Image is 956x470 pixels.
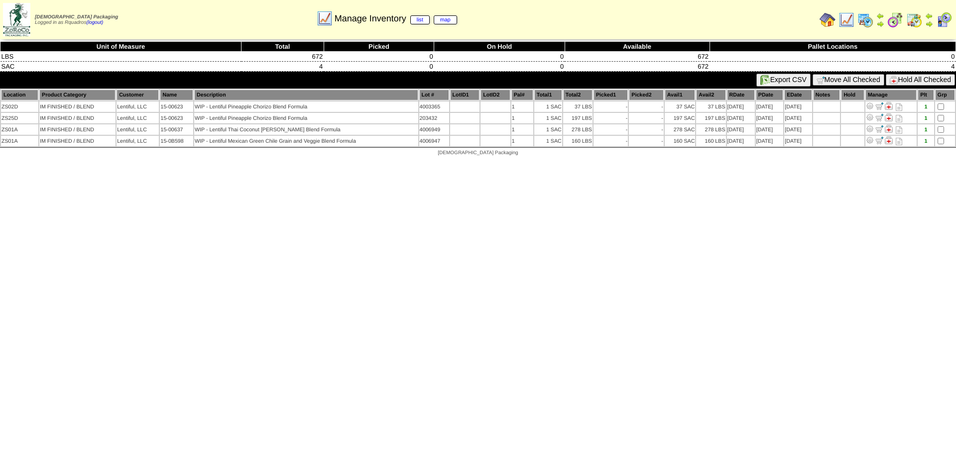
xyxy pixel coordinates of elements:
i: Note [896,103,902,111]
td: 197 LBS [563,113,593,123]
th: Picked2 [629,90,663,100]
img: calendarprod.gif [857,12,873,28]
td: 15-00623 [160,113,193,123]
td: 1 [511,124,533,135]
td: 160 LBS [696,136,725,146]
td: LBS [0,52,241,62]
th: Available [565,42,710,52]
th: Pal# [511,90,533,100]
th: EDate [784,90,812,100]
td: 1 SAC [534,101,562,112]
img: arrowright.gif [925,20,933,28]
span: Logged in as Rquadros [35,14,118,25]
td: - [594,113,628,123]
td: WIP - Lentiful Pineapple Chorizo Blend Formula [194,113,418,123]
th: Total [241,42,324,52]
td: [DATE] [784,136,812,146]
td: 672 [241,52,324,62]
a: map [434,15,457,24]
td: WIP - Lentiful Mexican Green Chile Grain and Veggie Blend Formula [194,136,418,146]
th: Pallet Locations [710,42,956,52]
div: 1 [918,138,934,144]
td: IM FINISHED / BLEND [39,101,116,112]
img: Move [875,125,883,133]
img: Adjust [866,102,874,110]
th: Manage [865,90,917,100]
td: 4 [241,62,324,72]
td: 37 LBS [563,101,593,112]
td: 4006949 [419,124,449,135]
td: - [629,136,663,146]
img: Move [875,113,883,121]
th: Location [1,90,38,100]
td: 1 [511,101,533,112]
td: Lentiful, LLC [117,136,159,146]
th: Total2 [563,90,593,100]
img: zoroco-logo-small.webp [3,3,30,36]
td: ZS01A [1,124,38,135]
a: list [410,15,430,24]
td: 672 [565,62,710,72]
td: 0 [324,62,434,72]
td: - [594,124,628,135]
td: [DATE] [784,124,812,135]
td: SAC [0,62,241,72]
img: Move [875,136,883,144]
td: 4003365 [419,101,449,112]
a: (logout) [86,20,103,25]
img: calendarblend.gif [887,12,903,28]
img: arrowleft.gif [876,12,884,20]
span: Manage Inventory [335,13,457,24]
img: home.gif [820,12,836,28]
img: Manage Hold [885,136,893,144]
td: 160 SAC [665,136,696,146]
button: Move All Checked [813,74,884,86]
span: [DEMOGRAPHIC_DATA] Packaging [438,150,518,156]
th: Picked [324,42,434,52]
td: IM FINISHED / BLEND [39,124,116,135]
td: 203432 [419,113,449,123]
td: Lentiful, LLC [117,101,159,112]
img: Move [875,102,883,110]
td: [DATE] [727,124,755,135]
td: 1 [511,136,533,146]
th: Lot # [419,90,449,100]
td: 1 SAC [534,136,562,146]
img: hold.gif [890,76,898,84]
th: Customer [117,90,159,100]
td: IM FINISHED / BLEND [39,136,116,146]
td: [DATE] [727,113,755,123]
td: 197 LBS [696,113,725,123]
img: calendarcustomer.gif [936,12,952,28]
td: [DATE] [756,136,783,146]
td: 15-00623 [160,101,193,112]
td: 4006947 [419,136,449,146]
td: 160 LBS [563,136,593,146]
th: Unit of Measure [0,42,241,52]
img: cart.gif [817,76,825,84]
td: 278 LBS [696,124,725,135]
button: Export CSV [756,74,811,87]
button: Hold All Checked [886,74,955,86]
th: LotID2 [480,90,510,100]
td: [DATE] [727,101,755,112]
td: - [594,136,628,146]
td: [DATE] [756,124,783,135]
th: Grp [935,90,955,100]
td: 0 [710,52,956,62]
th: LotID1 [450,90,480,100]
td: 197 SAC [665,113,696,123]
div: 1 [918,104,934,110]
td: 37 LBS [696,101,725,112]
td: [DATE] [756,101,783,112]
td: 15-00637 [160,124,193,135]
th: Avail2 [696,90,725,100]
td: [DATE] [756,113,783,123]
th: On Hold [434,42,565,52]
span: [DEMOGRAPHIC_DATA] Packaging [35,14,118,20]
img: Manage Hold [885,102,893,110]
img: Adjust [866,113,874,121]
i: Note [896,126,902,134]
td: [DATE] [784,101,812,112]
td: 672 [565,52,710,62]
